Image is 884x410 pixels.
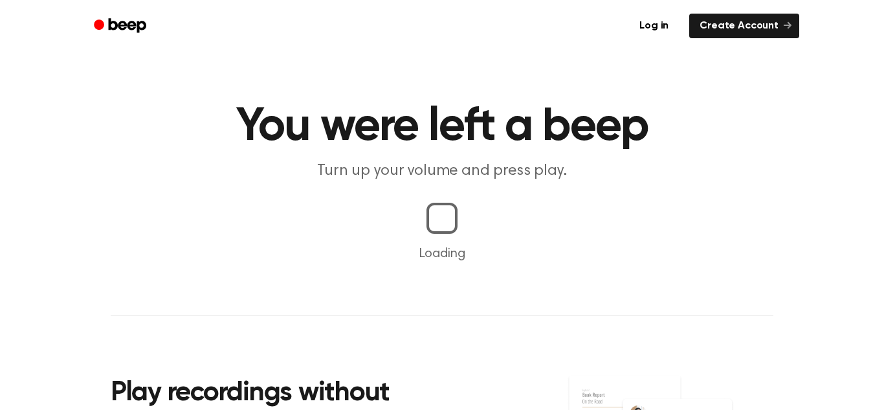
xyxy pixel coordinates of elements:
h1: You were left a beep [111,104,773,150]
a: Create Account [689,14,799,38]
p: Loading [16,244,868,264]
a: Beep [85,14,158,39]
a: Log in [626,11,681,41]
p: Turn up your volume and press play. [193,161,691,182]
